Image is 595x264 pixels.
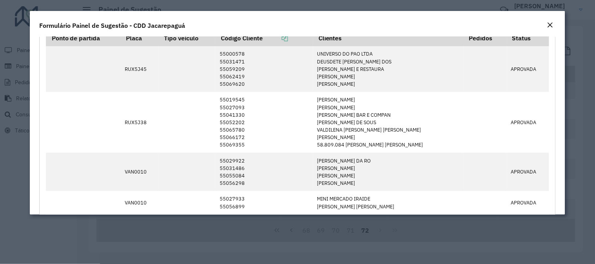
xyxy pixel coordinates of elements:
td: [PERSON_NAME] [PERSON_NAME] [PERSON_NAME] BAR E COMPAN [PERSON_NAME] DE SOUS VALDILENA [PERSON_NA... [313,92,464,153]
th: Tipo veículo [159,30,216,46]
td: RUX5J38 [121,92,159,153]
td: RUX5J45 [121,46,159,92]
td: APROVADA [507,46,549,92]
td: [PERSON_NAME] TE MERC E ACOUGUE 5 EST [PERSON_NAME] P [313,214,464,245]
td: APROVADA [507,214,549,245]
td: MINI MERCADO IRAIDE [PERSON_NAME] [PERSON_NAME] [313,191,464,214]
th: Ponto de partida [46,30,121,46]
th: Clientes [313,30,464,46]
td: VAN0010 [121,214,159,245]
td: 55026019 55027376 55035069 [215,214,313,245]
td: APROVADA [507,153,549,191]
td: 55000578 55031471 55059209 55062419 55069620 [215,46,313,92]
td: 55027933 55056899 [215,191,313,214]
th: Status [507,30,549,46]
td: APROVADA [507,191,549,214]
th: Código Cliente [215,30,313,46]
td: APROVADA [507,92,549,153]
td: VAN0010 [121,191,159,214]
td: VAN0010 [121,153,159,191]
td: [PERSON_NAME] DA RO [PERSON_NAME] [PERSON_NAME] [PERSON_NAME] [313,153,464,191]
th: Placa [121,30,159,46]
button: Close [545,20,556,31]
h4: Formulário Painel de Sugestão - CDD Jacarepaguá [39,21,185,30]
th: Pedidos [464,30,507,46]
a: Copiar [263,34,288,42]
td: UNIVERSO DO PAO LTDA DEUSDETE [PERSON_NAME] DOS [PERSON_NAME] E RESTAURA [PERSON_NAME] [PERSON_NAME] [313,46,464,92]
em: Fechar [547,22,553,28]
td: 55019545 55027093 55041330 55052202 55065780 55066172 55069355 [215,92,313,153]
td: 55029922 55031486 55055084 55056298 [215,153,313,191]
